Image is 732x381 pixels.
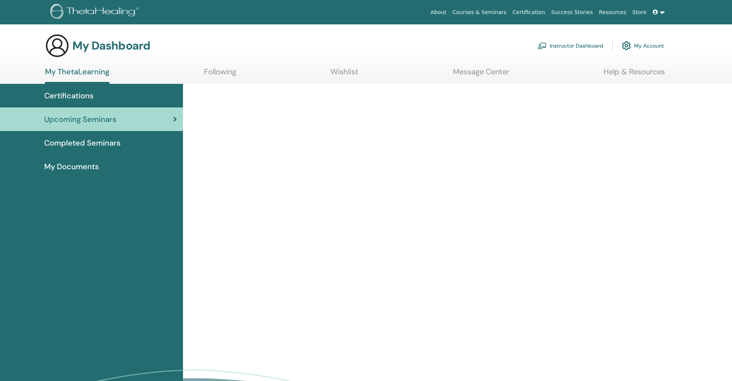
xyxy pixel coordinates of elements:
[538,37,603,54] a: Instructor Dashboard
[331,67,358,82] a: Wishlist
[622,37,664,54] a: My Account
[453,67,509,82] a: Message Center
[622,39,631,52] img: cog.svg
[44,90,93,101] span: Certifications
[629,5,650,19] a: Store
[204,67,236,82] a: Following
[449,5,510,19] a: Courses & Seminars
[44,161,99,172] span: My Documents
[509,5,548,19] a: Certification
[45,67,109,84] a: My ThetaLearning
[427,5,449,19] a: About
[44,114,116,125] span: Upcoming Seminars
[604,67,665,82] a: Help & Resources
[538,42,547,49] img: chalkboard-teacher.svg
[72,39,150,53] h3: My Dashboard
[596,5,629,19] a: Resources
[44,137,120,149] span: Completed Seminars
[45,34,69,58] img: generic-user-icon.jpg
[548,5,596,19] a: Success Stories
[50,4,141,21] img: logo.png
